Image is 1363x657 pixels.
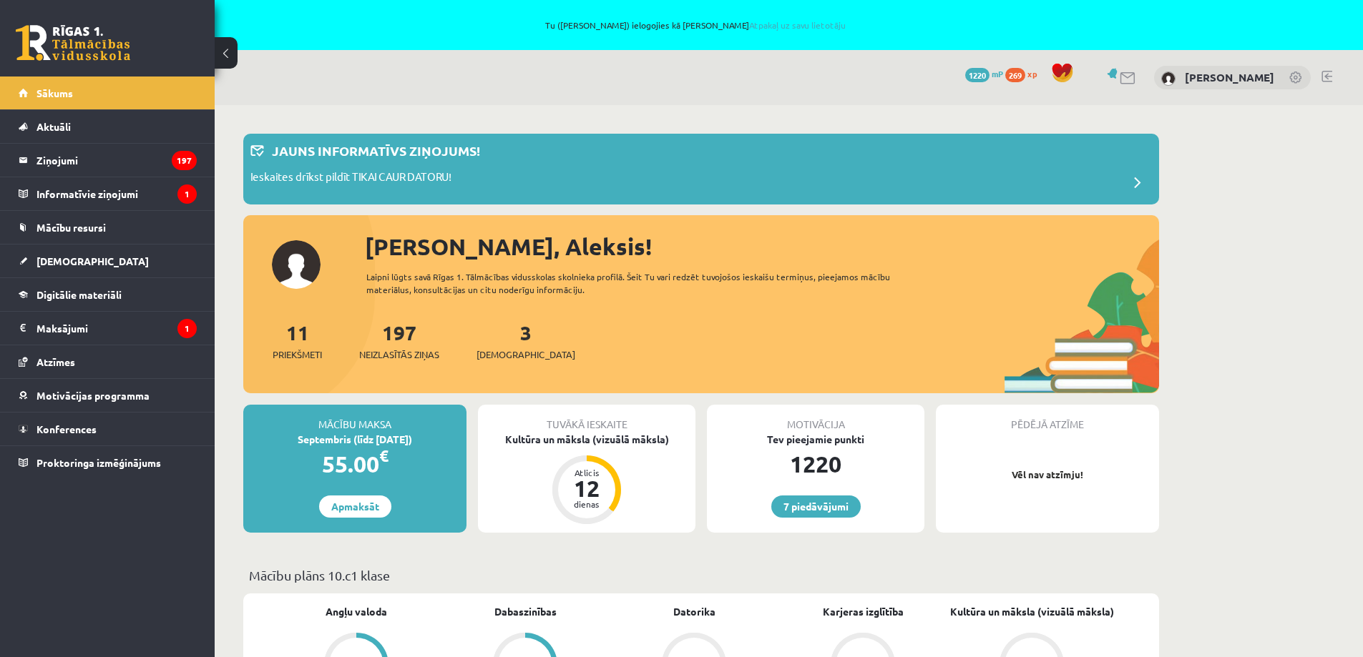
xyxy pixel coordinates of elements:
i: 1 [177,319,197,338]
span: € [379,445,389,466]
span: mP [992,68,1003,79]
a: Dabaszinības [494,604,557,619]
div: Tev pieejamie punkti [707,432,924,447]
a: Proktoringa izmēģinājums [19,446,197,479]
a: Motivācijas programma [19,379,197,412]
i: 197 [172,151,197,170]
a: Sākums [19,76,197,109]
a: Maksājumi1 [19,312,197,345]
a: Informatīvie ziņojumi1 [19,177,197,210]
legend: Informatīvie ziņojumi [36,177,197,210]
span: xp [1027,68,1037,79]
div: Motivācija [707,405,924,432]
div: Kultūra un māksla (vizuālā māksla) [478,432,695,447]
span: Priekšmeti [273,347,322,362]
div: [PERSON_NAME], Aleksis! [365,229,1159,264]
p: Ieskaites drīkst pildīt TIKAI CAUR DATORU! [250,169,451,189]
a: Jauns informatīvs ziņojums! Ieskaites drīkst pildīt TIKAI CAUR DATORU! [250,141,1152,197]
a: Aktuāli [19,110,197,143]
span: Proktoringa izmēģinājums [36,456,161,469]
span: Motivācijas programma [36,389,150,402]
p: Jauns informatīvs ziņojums! [272,141,480,160]
a: Mācību resursi [19,211,197,244]
img: Aleksis Frēlihs [1161,71,1176,86]
a: 3[DEMOGRAPHIC_DATA] [477,320,575,362]
a: Ziņojumi197 [19,144,197,177]
span: Aktuāli [36,120,71,133]
span: Neizlasītās ziņas [359,347,439,362]
i: 1 [177,184,197,204]
legend: Ziņojumi [36,144,197,177]
span: Digitālie materiāli [36,288,122,301]
a: 1220 mP [965,68,1003,79]
div: Tuvākā ieskaite [478,405,695,432]
a: Kultūra un māksla (vizuālā māksla) [950,604,1114,619]
span: 269 [1005,68,1025,82]
a: 7 piedāvājumi [771,495,861,518]
a: [PERSON_NAME] [1185,70,1274,84]
div: Mācību maksa [243,405,466,432]
p: Vēl nav atzīmju! [943,468,1152,482]
p: Mācību plāns 10.c1 klase [249,565,1153,585]
a: 269 xp [1005,68,1044,79]
a: Angļu valoda [326,604,387,619]
div: Septembris (līdz [DATE]) [243,432,466,447]
div: Laipni lūgts savā Rīgas 1. Tālmācības vidusskolas skolnieka profilā. Šeit Tu vari redzēt tuvojošo... [366,270,916,296]
a: Konferences [19,413,197,445]
a: Karjeras izglītība [823,604,904,619]
a: Apmaksāt [319,495,391,518]
span: Tu ([PERSON_NAME]) ielogojies kā [PERSON_NAME] [165,21,1227,29]
a: Datorika [673,604,715,619]
span: Sākums [36,87,73,99]
div: 55.00 [243,447,466,481]
a: Rīgas 1. Tālmācības vidusskola [16,25,130,61]
a: Kultūra un māksla (vizuālā māksla) Atlicis 12 dienas [478,432,695,526]
a: [DEMOGRAPHIC_DATA] [19,244,197,277]
span: Konferences [36,423,97,435]
a: 197Neizlasītās ziņas [359,320,439,362]
div: Pēdējā atzīme [936,405,1159,432]
span: Atzīmes [36,355,75,368]
span: [DEMOGRAPHIC_DATA] [477,347,575,362]
a: Digitālie materiāli [19,278,197,311]
div: Atlicis [565,468,608,477]
a: Atzīmes [19,345,197,378]
legend: Maksājumi [36,312,197,345]
div: 12 [565,477,608,500]
span: Mācību resursi [36,221,106,234]
span: 1220 [965,68,990,82]
a: Atpakaļ uz savu lietotāju [749,19,846,31]
div: 1220 [707,447,924,481]
a: 11Priekšmeti [273,320,322,362]
div: dienas [565,500,608,508]
span: [DEMOGRAPHIC_DATA] [36,255,149,267]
